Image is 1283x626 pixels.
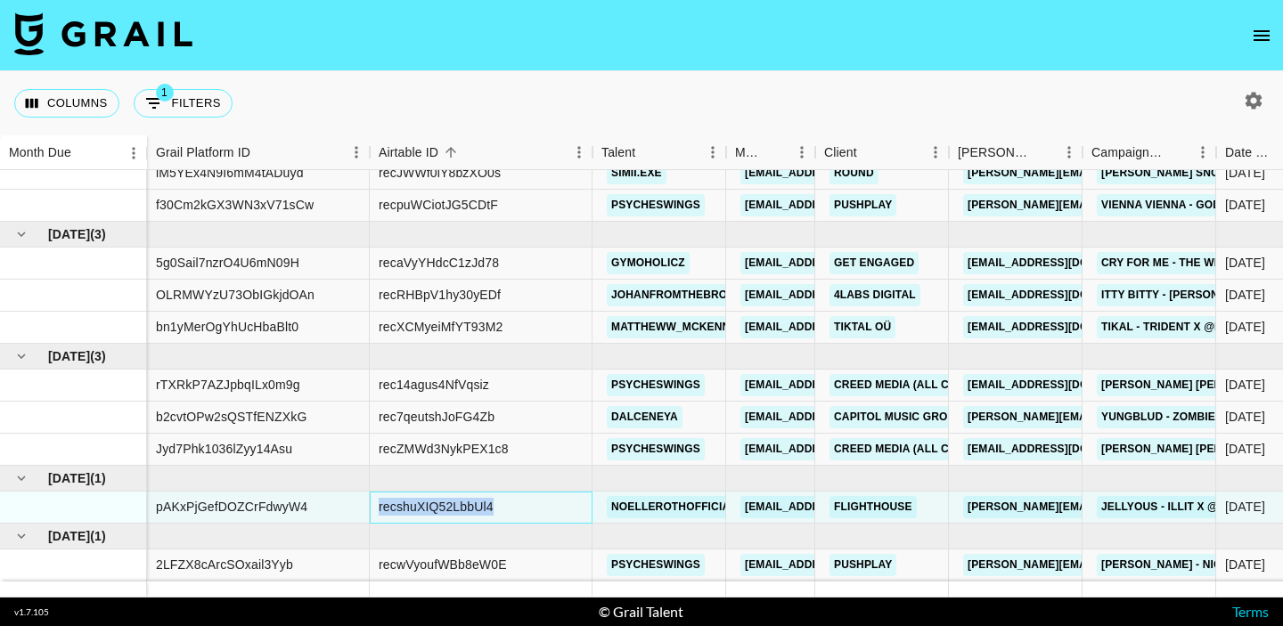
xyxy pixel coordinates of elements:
[829,406,967,428] a: Capitol Music Group
[566,139,592,166] button: Menu
[156,408,306,426] div: b2cvtOPw2sQSTfENZXkG
[607,162,666,184] a: simii.exe
[90,469,106,487] span: ( 1 )
[48,347,90,365] span: [DATE]
[963,316,1163,338] a: [EMAIL_ADDRESS][DOMAIN_NAME]
[1225,254,1265,272] div: 13/03/2025
[922,139,949,166] button: Menu
[829,554,896,576] a: PushPlay
[379,408,494,426] div: rec7qeutshJoFG4Zb
[1225,376,1265,394] div: 02/06/2025
[740,252,940,274] a: [EMAIL_ADDRESS][DOMAIN_NAME]
[9,135,71,170] div: Month Due
[829,284,920,306] a: 4Labs Digital
[14,12,192,55] img: Grail Talent
[815,135,949,170] div: Client
[829,162,878,184] a: Round
[963,496,1254,518] a: [PERSON_NAME][EMAIL_ADDRESS][DOMAIN_NAME]
[379,440,509,458] div: recZMWd3NykPEX1c8
[607,252,690,274] a: gymoholicz
[90,347,106,365] span: ( 3 )
[379,196,498,214] div: recpuWCiotJG5CDtF
[740,554,940,576] a: [EMAIL_ADDRESS][DOMAIN_NAME]
[90,527,106,545] span: ( 1 )
[147,135,370,170] div: Grail Platform ID
[592,135,726,170] div: Talent
[379,318,503,336] div: recXCMyeiMfYT93M2
[829,194,896,216] a: PushPlay
[156,164,304,182] div: lM5YEx4N9I6mM4tADuyd
[740,438,940,460] a: [EMAIL_ADDRESS][DOMAIN_NAME]
[379,556,507,573] div: recwVyoufWBb8eW0E
[735,135,764,170] div: Manager
[379,164,501,182] div: recJWWf0iY8bzXO0s
[740,496,940,518] a: [EMAIL_ADDRESS][DOMAIN_NAME]
[740,374,940,396] a: [EMAIL_ADDRESS][DOMAIN_NAME]
[9,466,34,491] button: hide children
[740,284,940,306] a: [EMAIL_ADDRESS][DOMAIN_NAME]
[829,496,917,518] a: Flighthouse
[1225,318,1265,336] div: 20/03/2025
[1083,135,1216,170] div: Campaign (Type)
[379,135,438,170] div: Airtable ID
[156,556,293,573] div: 2LFZX8cArcSOxail3Yyb
[1225,440,1265,458] div: 02/06/2025
[48,469,90,487] span: [DATE]
[963,374,1163,396] a: [EMAIL_ADDRESS][DOMAIN_NAME]
[9,524,34,549] button: hide children
[9,222,34,247] button: hide children
[824,135,857,170] div: Client
[829,438,1015,460] a: Creed Media (All Campaigns)
[379,286,501,304] div: recRHBpV1hy30yEDf
[379,254,499,272] div: recaVyYHdcC1zJd78
[607,438,705,460] a: psycheswings
[48,225,90,243] span: [DATE]
[343,139,370,166] button: Menu
[963,438,1163,460] a: [EMAIL_ADDRESS][DOMAIN_NAME]
[740,406,940,428] a: [EMAIL_ADDRESS][DOMAIN_NAME]
[857,140,882,165] button: Sort
[963,284,1163,306] a: [EMAIL_ADDRESS][DOMAIN_NAME]
[740,162,940,184] a: [EMAIL_ADDRESS][DOMAIN_NAME]
[156,498,307,516] div: pAKxPjGefDOZCrFdwyW4
[949,135,1083,170] div: Booker
[156,318,298,336] div: bn1yMerOgYhUcHbaBlt0
[1225,196,1265,214] div: 31/01/2025
[829,374,1015,396] a: Creed Media (All Campaigns)
[599,603,683,621] div: © Grail Talent
[9,344,34,369] button: hide children
[1091,135,1165,170] div: Campaign (Type)
[14,606,49,618] div: v 1.7.105
[601,135,635,170] div: Talent
[156,254,299,272] div: 5g0Sail7nzrO4U6mN09H
[764,140,789,165] button: Sort
[740,316,940,338] a: [EMAIL_ADDRESS][DOMAIN_NAME]
[607,496,741,518] a: noellerothofficial
[14,89,119,118] button: Select columns
[370,135,592,170] div: Airtable ID
[120,140,147,167] button: Menu
[1056,139,1083,166] button: Menu
[1031,140,1056,165] button: Sort
[1225,164,1265,182] div: 26/01/2025
[250,140,275,165] button: Sort
[699,139,726,166] button: Menu
[607,284,747,306] a: johanfromthebronx
[71,141,96,166] button: Sort
[963,406,1254,428] a: [PERSON_NAME][EMAIL_ADDRESS][DOMAIN_NAME]
[607,194,705,216] a: psycheswings
[963,252,1163,274] a: [EMAIL_ADDRESS][DOMAIN_NAME]
[1189,139,1216,166] button: Menu
[726,135,815,170] div: Manager
[829,316,895,338] a: TIKTAL OÜ
[963,194,1254,216] a: [PERSON_NAME][EMAIL_ADDRESS][DOMAIN_NAME]
[156,135,250,170] div: Grail Platform ID
[134,89,233,118] button: Show filters
[963,162,1254,184] a: [PERSON_NAME][EMAIL_ADDRESS][DOMAIN_NAME]
[740,194,940,216] a: [EMAIL_ADDRESS][DOMAIN_NAME]
[635,140,660,165] button: Sort
[156,286,315,304] div: OLRMWYzU73ObIGkjdOAn
[1225,556,1265,573] div: 10/09/2025
[1225,408,1265,426] div: 03/06/2025
[1097,284,1265,306] a: Itty Bitty - [PERSON_NAME]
